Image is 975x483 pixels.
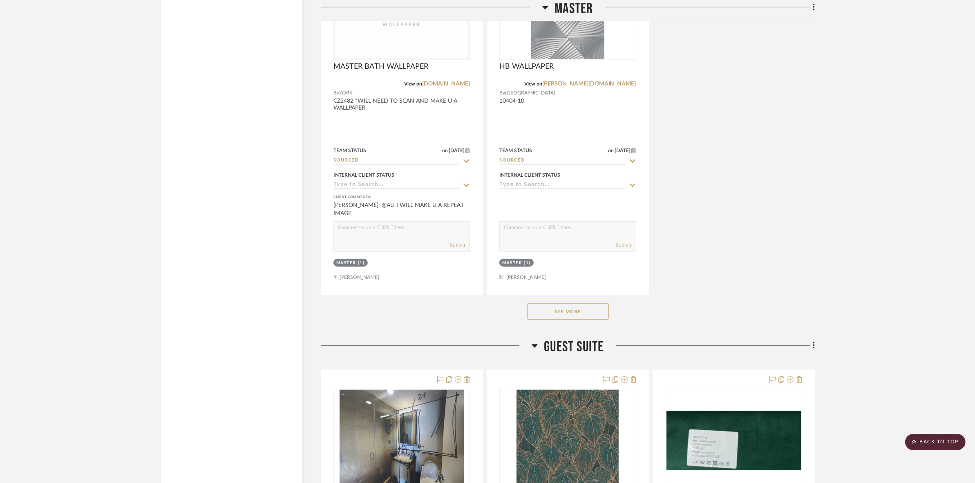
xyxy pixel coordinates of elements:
[333,62,428,71] span: MASTER BATH WALLPAPER
[499,147,532,154] div: Team Status
[358,260,365,266] div: (1)
[616,242,632,249] button: Submit
[333,201,470,218] div: [PERSON_NAME]: @ALI I WILL MAKE U A REPEAT IMAGE
[608,148,614,153] span: on
[404,81,422,86] span: View on
[499,171,560,179] div: Internal Client Status
[333,182,460,189] input: Type to Search…
[450,242,465,249] button: Submit
[499,182,626,189] input: Type to Search…
[339,89,353,97] span: YORK
[333,89,339,97] span: By
[544,338,604,356] span: GUEST SUITE
[333,171,394,179] div: Internal Client Status
[524,260,531,266] div: (1)
[527,303,609,320] button: See More
[905,434,966,450] scroll-to-top-button: BACK TO TOP
[614,148,631,153] span: [DATE]
[499,89,505,97] span: By
[502,260,522,266] div: MASTER
[361,20,443,29] div: Wallpaper
[333,147,366,154] div: Team Status
[422,81,470,87] a: [DOMAIN_NAME]
[448,148,465,153] span: [DATE]
[505,89,555,97] span: [GEOGRAPHIC_DATA]
[524,81,542,86] span: View on
[333,157,460,165] input: Type to Search…
[666,411,801,470] img: GUEST BEDROOM - ACCENT PILLOWS
[499,157,626,165] input: Type to Search…
[542,81,636,87] a: [PERSON_NAME][DOMAIN_NAME]
[336,260,356,266] div: MASTER
[442,148,448,153] span: on
[499,62,554,71] span: HB WALLPAPER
